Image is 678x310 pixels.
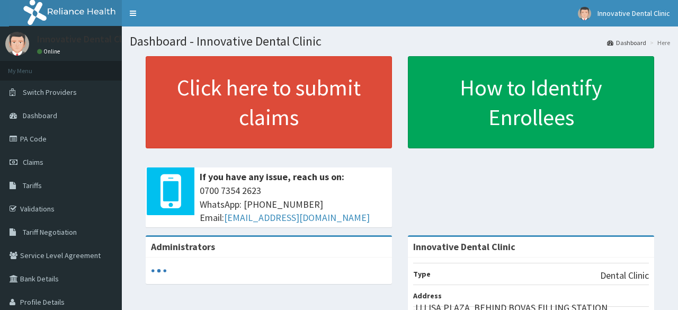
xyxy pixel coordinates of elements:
[23,111,57,120] span: Dashboard
[408,56,654,148] a: How to Identify Enrollees
[200,184,387,225] span: 0700 7354 2623 WhatsApp: [PHONE_NUMBER] Email:
[146,56,392,148] a: Click here to submit claims
[23,181,42,190] span: Tariffs
[413,291,442,300] b: Address
[151,241,215,253] b: Administrators
[23,227,77,237] span: Tariff Negotiation
[413,269,431,279] b: Type
[224,211,370,224] a: [EMAIL_ADDRESS][DOMAIN_NAME]
[413,241,515,253] strong: Innovative Dental Clinic
[200,171,344,183] b: If you have any issue, reach us on:
[597,8,670,18] span: Innovative Dental Clinic
[607,38,646,47] a: Dashboard
[37,48,63,55] a: Online
[130,34,670,48] h1: Dashboard - Innovative Dental Clinic
[578,7,591,20] img: User Image
[23,157,43,167] span: Claims
[647,38,670,47] li: Here
[23,87,77,97] span: Switch Providers
[600,269,649,282] p: Dental Clinic
[5,32,29,56] img: User Image
[37,34,136,44] p: Innovative Dental Clinic
[151,263,167,279] svg: audio-loading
